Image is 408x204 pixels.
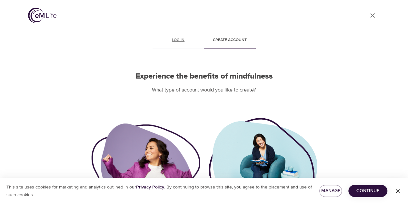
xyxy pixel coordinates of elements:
a: close [365,8,380,23]
img: logo [28,8,56,23]
h2: Experience the benefits of mindfulness [91,72,317,81]
p: What type of account would you like to create? [91,86,317,94]
button: Manage [319,185,342,197]
span: Continue [353,187,382,195]
span: Create account [208,37,252,44]
button: Continue [348,185,387,197]
span: Log in [156,37,200,44]
span: Manage [324,187,337,195]
a: Privacy Policy [136,184,164,190]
